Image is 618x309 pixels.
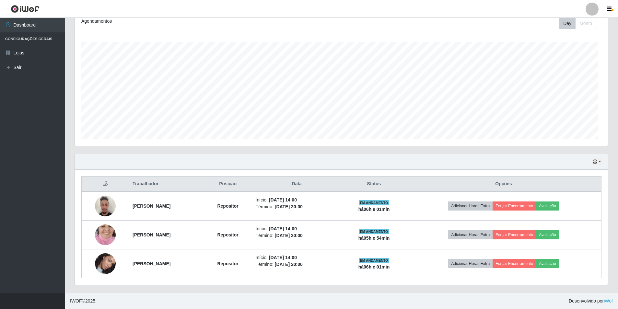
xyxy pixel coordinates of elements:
button: Day [559,18,576,29]
button: Adicionar Horas Extra [448,201,493,211]
div: Toolbar with button groups [559,18,601,29]
th: Trabalhador [129,177,204,192]
th: Opções [406,177,601,192]
img: 1754222847400.jpeg [95,245,116,282]
button: Month [575,18,596,29]
button: Forçar Encerramento [493,201,536,211]
strong: Repositor [217,203,238,209]
span: © 2025 . [70,298,97,304]
img: 1753380554375.jpeg [95,216,116,253]
span: EM ANDAMENTO [359,229,390,234]
strong: [PERSON_NAME] [133,203,170,209]
div: First group [559,18,596,29]
span: EM ANDAMENTO [359,258,390,263]
th: Status [342,177,406,192]
button: Avaliação [536,230,559,239]
time: [DATE] 14:00 [269,197,297,202]
strong: Repositor [217,232,238,237]
span: Desenvolvido por [569,298,613,304]
th: Posição [204,177,252,192]
button: Avaliação [536,259,559,268]
li: Término: [256,203,338,210]
strong: há 05 h e 54 min [358,235,390,241]
div: Agendamentos [81,18,292,25]
time: [DATE] 20:00 [275,204,303,209]
strong: [PERSON_NAME] [133,261,170,266]
span: EM ANDAMENTO [359,200,390,205]
time: [DATE] 14:00 [269,226,297,231]
li: Início: [256,254,338,261]
th: Data [252,177,342,192]
strong: Repositor [217,261,238,266]
button: Avaliação [536,201,559,211]
button: Forçar Encerramento [493,259,536,268]
strong: [PERSON_NAME] [133,232,170,237]
button: Forçar Encerramento [493,230,536,239]
span: IWOF [70,298,82,303]
li: Início: [256,197,338,203]
img: CoreUI Logo [11,5,40,13]
img: 1753289887027.jpeg [95,192,116,220]
a: iWof [604,298,613,303]
button: Adicionar Horas Extra [448,230,493,239]
li: Início: [256,225,338,232]
time: [DATE] 20:00 [275,233,303,238]
strong: há 06 h e 01 min [358,264,390,269]
time: [DATE] 20:00 [275,262,303,267]
li: Término: [256,232,338,239]
strong: há 06 h e 01 min [358,207,390,212]
button: Adicionar Horas Extra [448,259,493,268]
time: [DATE] 14:00 [269,255,297,260]
li: Término: [256,261,338,268]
